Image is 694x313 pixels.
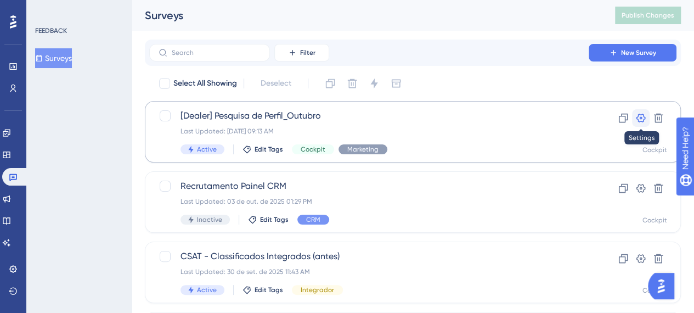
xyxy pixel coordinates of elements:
div: Last Updated: 30 de set. de 2025 11:43 AM [180,267,557,276]
span: Active [197,286,217,294]
span: Marketing [347,145,379,154]
span: Deselect [261,77,291,90]
span: Recrutamento Painel CRM [180,180,557,193]
button: Edit Tags [242,145,283,154]
span: CRM [306,215,320,224]
button: Edit Tags [242,286,283,294]
span: Edit Tags [255,286,283,294]
span: New Survey [621,48,656,57]
div: Cockpit [642,216,667,225]
span: Filter [300,48,315,57]
button: Publish Changes [615,7,681,24]
input: Search [172,49,261,57]
span: Need Help? [26,3,69,16]
button: New Survey [589,44,676,62]
span: Cockpit [301,145,325,154]
span: Publish Changes [622,11,674,20]
button: Surveys [35,48,72,68]
span: Inactive [197,215,222,224]
div: Cockpit [642,286,667,295]
iframe: UserGuiding AI Assistant Launcher [648,270,681,303]
div: Cockpit [642,146,667,154]
button: Edit Tags [248,215,289,224]
span: Active [197,145,217,154]
span: Select All Showing [173,77,237,90]
button: Filter [274,44,329,62]
span: Edit Tags [260,215,289,224]
div: FEEDBACK [35,26,67,35]
span: Integrador [301,286,334,294]
div: Last Updated: 03 de out. de 2025 01:29 PM [180,197,557,206]
span: CSAT - Classificados Integrados (antes) [180,250,557,263]
div: Surveys [145,8,588,23]
div: Last Updated: [DATE] 09:13 AM [180,127,557,136]
span: Edit Tags [255,145,283,154]
button: Deselect [251,74,301,93]
span: [Dealer] Pesquisa de Perfil_Outubro [180,109,557,122]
